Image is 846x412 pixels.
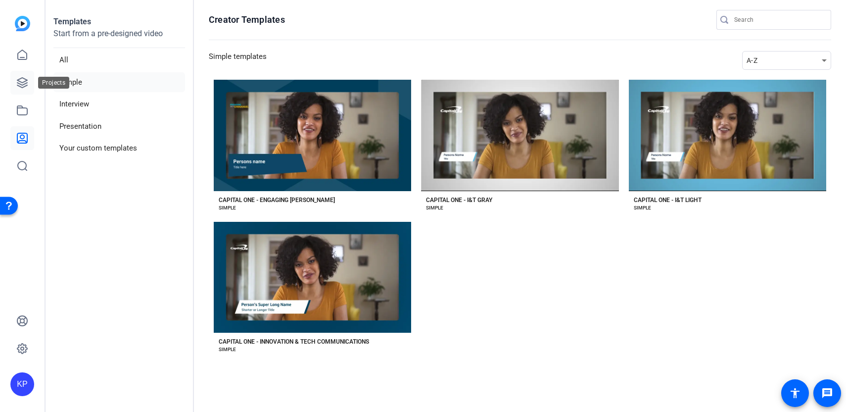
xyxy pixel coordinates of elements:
[53,116,185,137] li: Presentation
[426,204,443,212] div: SIMPLE
[53,72,185,93] li: Simple
[214,222,411,333] button: Template image
[214,80,411,191] button: Template image
[421,80,618,191] button: Template image
[426,196,492,204] div: CAPITAL ONE - I&T GRAY
[10,372,34,396] div: KP
[821,387,833,399] mat-icon: message
[219,338,369,346] div: CAPITAL ONE - INNOVATION & TECH COMMUNICATIONS
[15,16,30,31] img: blue-gradient.svg
[53,94,185,114] li: Interview
[38,77,69,89] div: Projects
[53,17,91,26] strong: Templates
[53,138,185,158] li: Your custom templates
[789,387,801,399] mat-icon: accessibility
[629,80,826,191] button: Template image
[209,51,267,70] h3: Simple templates
[209,14,285,26] h1: Creator Templates
[634,196,702,204] div: CAPITAL ONE - I&T LIGHT
[634,204,651,212] div: SIMPLE
[219,204,236,212] div: SIMPLE
[219,196,335,204] div: CAPITAL ONE - ENGAGING [PERSON_NAME]
[747,56,757,64] span: A-Z
[53,28,185,48] p: Start from a pre-designed video
[734,14,823,26] input: Search
[53,50,185,70] li: All
[219,346,236,354] div: SIMPLE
